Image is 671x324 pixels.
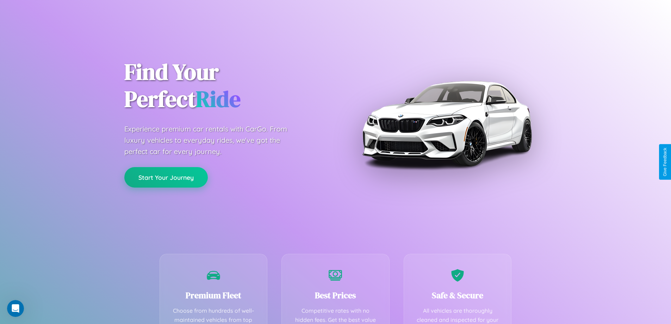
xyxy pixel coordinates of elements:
span: Ride [196,84,241,114]
h3: Premium Fleet [170,289,257,301]
img: Premium BMW car rental vehicle [359,35,535,212]
iframe: Intercom live chat [7,300,24,317]
div: Give Feedback [663,148,667,176]
h3: Best Prices [292,289,379,301]
h3: Safe & Secure [415,289,501,301]
h1: Find Your Perfect [124,59,325,113]
button: Start Your Journey [124,167,208,188]
p: Experience premium car rentals with CarGo. From luxury vehicles to everyday rides, we've got the ... [124,123,300,157]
